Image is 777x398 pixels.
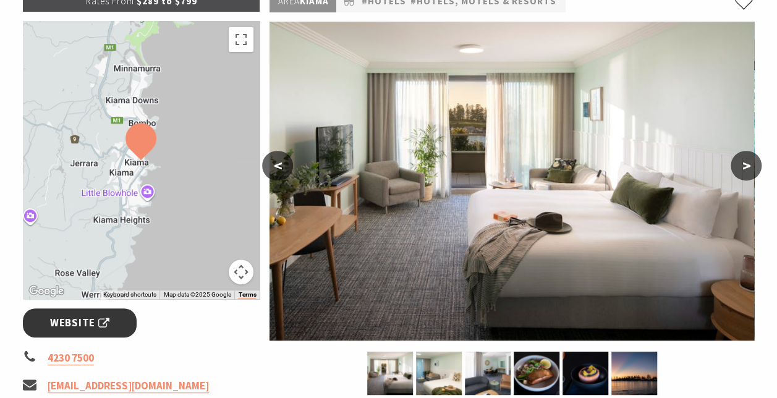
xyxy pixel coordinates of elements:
img: Yves Bar & Bistro [563,352,608,395]
img: Superior Balcony Room [416,352,462,395]
a: 4230 7500 [48,351,94,365]
img: Kiama [611,352,657,395]
img: Google [26,283,67,299]
img: Deluxe Apartment [465,352,511,395]
button: < [262,151,293,180]
a: Terms (opens in new tab) [238,291,256,298]
a: Click to see this area on Google Maps [26,283,67,299]
a: [EMAIL_ADDRESS][DOMAIN_NAME] [48,379,209,393]
button: > [731,151,762,180]
img: Deluxe Balcony Room [367,352,413,395]
button: Keyboard shortcuts [103,290,156,299]
span: Website [50,315,109,331]
button: Toggle fullscreen view [229,27,253,52]
img: Deluxe Balcony Room [270,22,754,341]
img: Yves Bar & Bistro [514,352,559,395]
a: Website [23,308,137,337]
span: Map data ©2025 Google [163,291,231,298]
button: Map camera controls [229,260,253,284]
